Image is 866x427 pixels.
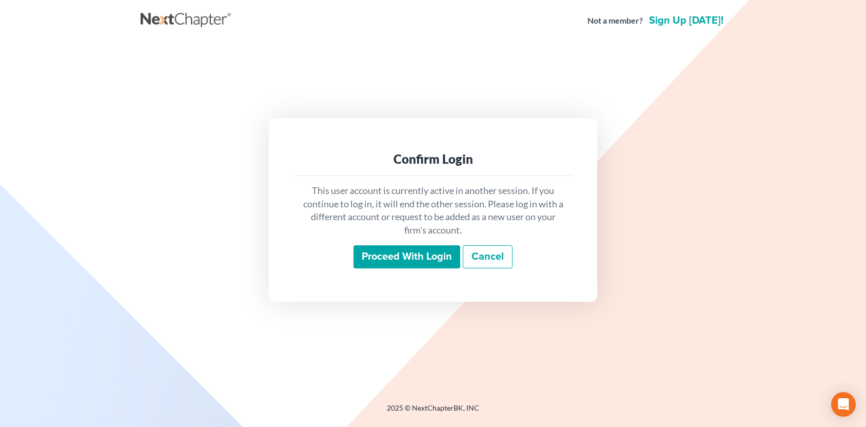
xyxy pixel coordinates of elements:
[587,15,643,27] strong: Not a member?
[831,392,856,417] div: Open Intercom Messenger
[647,15,725,26] a: Sign up [DATE]!
[141,403,725,421] div: 2025 © NextChapterBK, INC
[302,184,564,237] p: This user account is currently active in another session. If you continue to log in, it will end ...
[353,245,460,269] input: Proceed with login
[463,245,513,269] a: Cancel
[302,151,564,167] div: Confirm Login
